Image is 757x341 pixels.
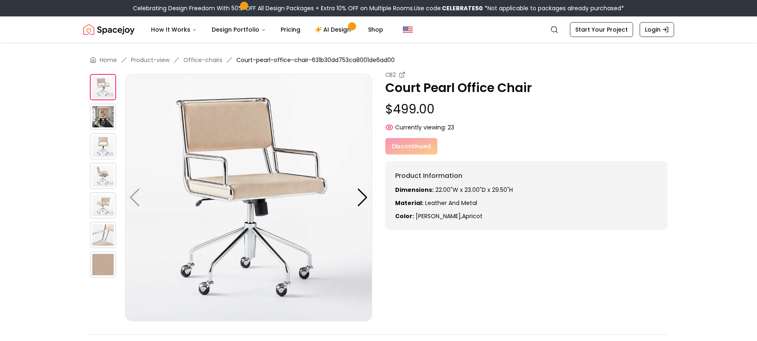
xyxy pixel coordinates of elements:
button: Design Portfolio [205,21,272,38]
small: CB2 [385,71,396,79]
a: Home [100,56,117,64]
img: https://storage.googleapis.com/spacejoy-main/assets/631b30dd753ca8001de6ad00/product_6_0mpohco0ammi [90,251,116,278]
img: https://storage.googleapis.com/spacejoy-main/assets/631b30dd753ca8001de6ad00/product_1_nc1e2mme8fc [90,104,116,130]
b: CELEBRATE50 [442,4,483,12]
img: https://storage.googleapis.com/spacejoy-main/assets/631b30dd753ca8001de6ad00/product_4_0jp9anfd3p99 [90,192,116,219]
a: Spacejoy [83,21,135,38]
button: How It Works [144,21,204,38]
p: 22.00"W x 23.00"D x 29.50"H [395,186,658,194]
strong: Color: [395,212,414,220]
img: United States [403,25,413,35]
strong: Dimensions: [395,186,434,194]
h6: Product Information [395,171,658,181]
span: apricot [462,212,483,220]
span: Use code: [414,4,483,12]
nav: Main [144,21,390,38]
a: Login [640,22,674,37]
nav: breadcrumb [90,56,668,64]
a: Office-chairs [183,56,222,64]
span: leather and metal [425,199,477,207]
p: $499.00 [385,102,668,117]
img: https://storage.googleapis.com/spacejoy-main/assets/631b30dd753ca8001de6ad00/product_0_0f0el3820ifob [90,74,116,100]
span: Court-pearl-office-chair-631b30dd753ca8001de6ad00 [236,56,395,64]
strong: Material: [395,199,423,207]
span: 23 [448,123,454,131]
p: Court Pearl Office Chair [385,81,668,95]
a: Product-view [131,56,169,64]
div: Celebrating Design Freedom With 50% OFF All Design Packages + Extra 10% OFF on Multiple Rooms. [133,4,624,12]
img: https://storage.googleapis.com/spacejoy-main/assets/631b30dd753ca8001de6ad00/product_5_aldido8i9fc6 [90,222,116,248]
img: https://storage.googleapis.com/spacejoy-main/assets/631b30dd753ca8001de6ad00/product_3_lga0cd0fig25 [90,163,116,189]
a: Shop [361,21,390,38]
span: Currently viewing: [395,123,446,131]
img: Spacejoy Logo [83,21,135,38]
nav: Global [83,16,674,43]
a: Pricing [274,21,307,38]
img: https://storage.googleapis.com/spacejoy-main/assets/631b30dd753ca8001de6ad00/product_2_g2fl321bd5nj [90,133,116,159]
span: [PERSON_NAME] , [416,212,462,220]
span: *Not applicable to packages already purchased* [483,4,624,12]
a: AI Design [309,21,360,38]
a: Start Your Project [570,22,633,37]
img: https://storage.googleapis.com/spacejoy-main/assets/631b30dd753ca8001de6ad00/product_0_0f0el3820ifob [125,74,372,321]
